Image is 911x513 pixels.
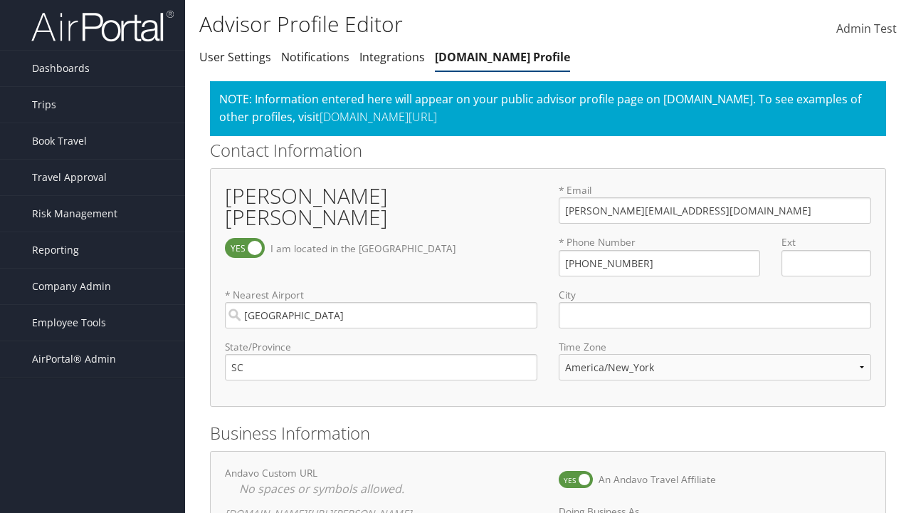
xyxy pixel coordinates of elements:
img: airportal-logo.png [31,9,174,43]
input: jane.doe@andavovacations.com [559,197,871,224]
span: Trips [32,87,56,123]
label: * Nearest Airport [225,288,537,302]
span: Dashboards [32,51,90,86]
a: Integrations [359,49,425,65]
a: [DOMAIN_NAME] Profile [435,49,570,65]
span: Employee Tools [32,305,106,341]
h2: Business Information [210,421,886,445]
a: Admin Test [836,7,897,51]
span: Travel Approval [32,160,107,195]
label: * Email [559,183,871,197]
input: ( ) - [559,250,760,276]
span: Reporting [32,232,79,268]
h1: Advisor Profile Editor [199,9,664,39]
h2: Contact Information [210,138,886,162]
p: NOTE: Information entered here will appear on your public advisor profile page on [DOMAIN_NAME]. ... [219,90,877,127]
label: I am located in the [GEOGRAPHIC_DATA] [265,235,455,262]
span: Admin Test [836,21,897,36]
label: Time Zone [559,340,871,354]
label: City [559,288,871,302]
label: An Andavo Travel Affiliate [593,466,716,493]
a: [DOMAIN_NAME][URL] [320,109,437,125]
label: Ext [781,235,871,249]
label: State/Province [225,340,537,354]
label: * Phone Number [559,235,760,249]
h1: [PERSON_NAME] [PERSON_NAME] [225,185,537,228]
span: Book Travel [32,123,87,159]
label: Andavo Custom URL [225,466,537,480]
span: Risk Management [32,196,117,232]
a: Notifications [281,49,349,65]
a: User Settings [199,49,271,65]
span: Company Admin [32,269,111,304]
label: No spaces or symbols allowed. [225,480,537,497]
span: AirPortal® Admin [32,341,116,377]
